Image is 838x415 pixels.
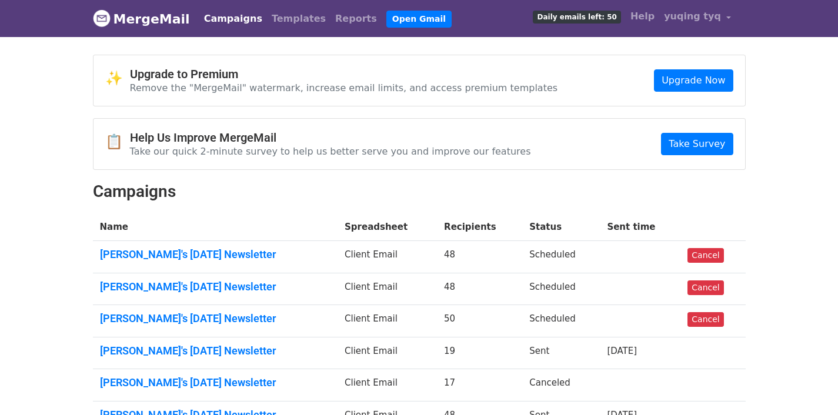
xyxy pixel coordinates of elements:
a: Cancel [687,280,723,295]
a: Daily emails left: 50 [528,5,625,28]
a: [DATE] [607,346,637,356]
td: Scheduled [522,273,600,305]
span: yuqing tyq [664,9,721,24]
td: 48 [437,273,522,305]
a: Templates [267,7,330,31]
td: Scheduled [522,305,600,337]
h2: Campaigns [93,182,746,202]
h4: Upgrade to Premium [130,67,558,81]
a: yuqing tyq [659,5,736,32]
td: Client Email [338,369,437,401]
td: Canceled [522,369,600,401]
a: Cancel [687,312,723,327]
td: 19 [437,337,522,369]
td: Client Email [338,337,437,369]
td: 48 [437,241,522,273]
p: Take our quick 2-minute survey to help us better serve you and improve our features [130,145,531,158]
a: Reports [330,7,382,31]
th: Name [93,213,338,241]
td: Client Email [338,305,437,337]
span: 📋 [105,133,130,150]
td: 50 [437,305,522,337]
td: Client Email [338,273,437,305]
th: Recipients [437,213,522,241]
a: [PERSON_NAME]'s [DATE] Newsletter [100,312,331,325]
a: Upgrade Now [654,69,733,92]
a: Cancel [687,248,723,263]
a: Campaigns [199,7,267,31]
a: [PERSON_NAME]'s [DATE] Newsletter [100,280,331,293]
td: Scheduled [522,241,600,273]
a: Help [626,5,659,28]
a: [PERSON_NAME]'s [DATE] Newsletter [100,376,331,389]
a: [PERSON_NAME]'s [DATE] Newsletter [100,344,331,357]
th: Sent time [600,213,680,241]
span: Daily emails left: 50 [533,11,620,24]
img: MergeMail logo [93,9,111,27]
a: Open Gmail [386,11,452,28]
span: ✨ [105,70,130,87]
a: [PERSON_NAME]'s [DATE] Newsletter [100,248,331,261]
p: Remove the "MergeMail" watermark, increase email limits, and access premium templates [130,82,558,94]
th: Spreadsheet [338,213,437,241]
a: MergeMail [93,6,190,31]
th: Status [522,213,600,241]
td: Client Email [338,241,437,273]
a: Take Survey [661,133,733,155]
h4: Help Us Improve MergeMail [130,130,531,145]
td: 17 [437,369,522,401]
td: Sent [522,337,600,369]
